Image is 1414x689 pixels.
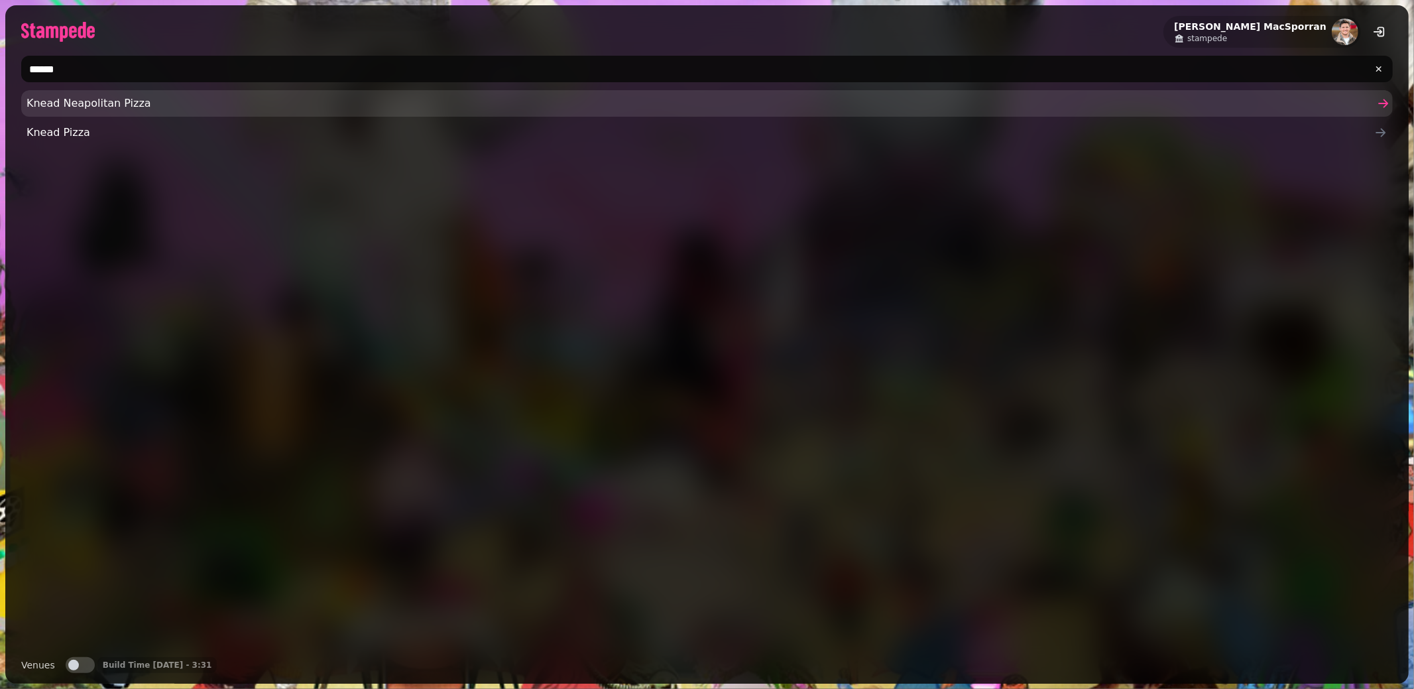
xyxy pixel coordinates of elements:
[1366,19,1393,45] button: logout
[21,657,55,673] label: Venues
[1368,58,1390,80] button: clear
[1187,33,1227,44] span: stampede
[21,119,1393,146] a: Knead Pizza
[1332,19,1358,45] img: aHR0cHM6Ly93d3cuZ3JhdmF0YXIuY29tL2F2YXRhci9jODdhYzU3OTUyZGVkZGJlNjY3YTg3NTU0ZWM5OTA2MT9zPTE1MCZkP...
[27,95,1374,111] span: Knead Neapolitan Pizza
[1174,20,1326,33] h2: [PERSON_NAME] MacSporran
[27,125,1374,141] span: Knead Pizza
[21,22,95,42] img: logo
[1174,33,1326,44] a: stampede
[103,660,212,670] p: Build Time [DATE] - 3:31
[21,90,1393,117] a: Knead Neapolitan Pizza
